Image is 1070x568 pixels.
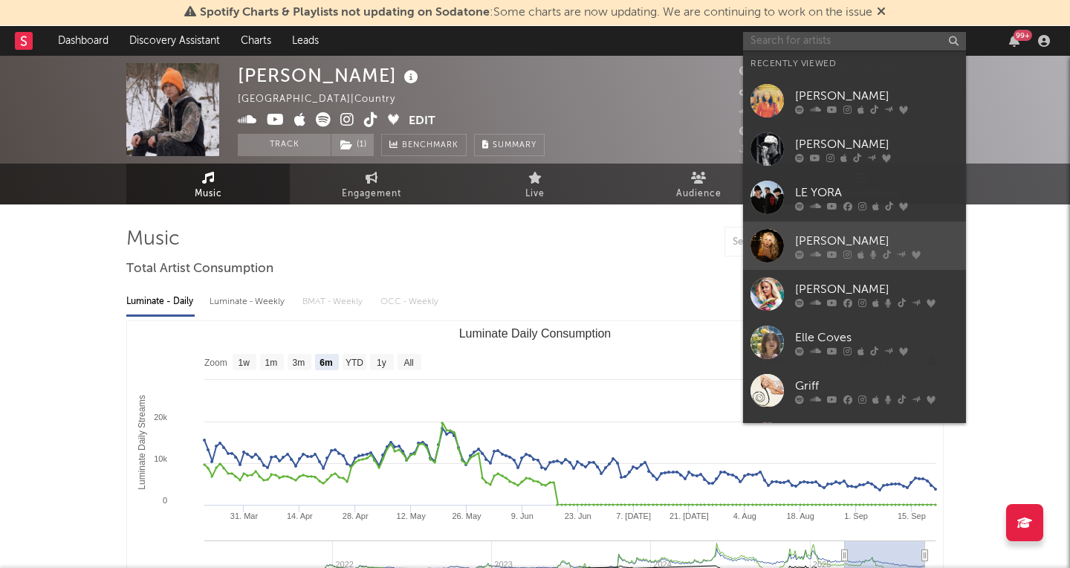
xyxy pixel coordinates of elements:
input: Search by song name or URL [725,236,882,248]
text: 3m [293,358,305,368]
a: [PERSON_NAME] [743,270,966,318]
div: LE YORA [795,184,959,201]
text: 1y [377,358,386,368]
text: 18. Aug [787,511,814,520]
span: Total Artist Consumption [126,260,273,278]
text: 6m [320,358,332,368]
text: 9. Jun [511,511,534,520]
span: : Some charts are now updating. We are continuing to work on the issue [200,7,872,19]
div: Elle Coves [795,329,959,346]
div: [PERSON_NAME] [795,232,959,250]
text: 31. Mar [230,511,259,520]
a: Yana [743,415,966,463]
a: Benchmark [381,134,467,156]
text: 7. [DATE] [616,511,651,520]
a: Engagement [290,164,453,204]
div: Luminate - Daily [126,289,195,314]
text: 1m [265,358,278,368]
text: 21. [DATE] [669,511,709,520]
div: Griff [795,377,959,395]
div: [PERSON_NAME] [795,135,959,153]
span: 76,192 Monthly Listeners [739,127,881,137]
span: Music [195,185,222,203]
input: Search for artists [743,32,966,51]
text: Luminate Daily Consumption [459,327,612,340]
a: LE YORA [743,173,966,222]
div: Recently Viewed [750,55,959,73]
a: Music [126,164,290,204]
text: 20k [154,413,167,422]
a: Leads [282,26,329,56]
span: Live [525,185,545,203]
text: Zoom [204,358,227,368]
span: 441 [739,107,775,117]
a: Audience [617,164,780,204]
text: 23. Jun [565,511,591,520]
a: Dashboard [48,26,119,56]
text: 0 [163,496,167,505]
a: Live [453,164,617,204]
div: Luminate - Weekly [210,289,288,314]
span: Spotify Charts & Playlists not updating on Sodatone [200,7,490,19]
a: [PERSON_NAME] [743,125,966,173]
div: [GEOGRAPHIC_DATA] | Country [238,91,412,109]
span: ( 1 ) [331,134,374,156]
a: Elle Coves [743,318,966,367]
text: 26. May [452,511,481,520]
a: Charts [230,26,282,56]
text: 1w [239,358,250,368]
text: 28. Apr [343,511,369,520]
span: Jump Score: 38.6 [739,145,827,155]
text: All [403,358,413,368]
text: 1. Sep [844,511,868,520]
a: Discovery Assistant [119,26,230,56]
a: Griff [743,367,966,415]
button: (1) [331,134,374,156]
div: [PERSON_NAME] [795,280,959,298]
text: 10k [154,454,167,463]
text: Luminate Daily Streams [137,395,147,489]
text: YTD [346,358,363,368]
button: 99+ [1009,35,1019,47]
text: 14. Apr [287,511,313,520]
text: 4. Aug [733,511,756,520]
text: 12. May [397,511,427,520]
a: [PERSON_NAME] [743,77,966,125]
span: 44,162 [739,67,791,77]
span: 467,700 [739,87,798,97]
button: Track [238,134,331,156]
button: Summary [474,134,545,156]
span: Engagement [342,185,401,203]
div: [PERSON_NAME] [795,87,959,105]
span: Summary [493,141,536,149]
div: 99 + [1014,30,1032,41]
text: 15. Sep [898,511,926,520]
a: [PERSON_NAME] [743,222,966,270]
button: Edit [409,112,435,131]
span: Dismiss [877,7,886,19]
span: Benchmark [402,137,458,155]
div: [PERSON_NAME] [238,63,422,88]
span: Audience [676,185,722,203]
